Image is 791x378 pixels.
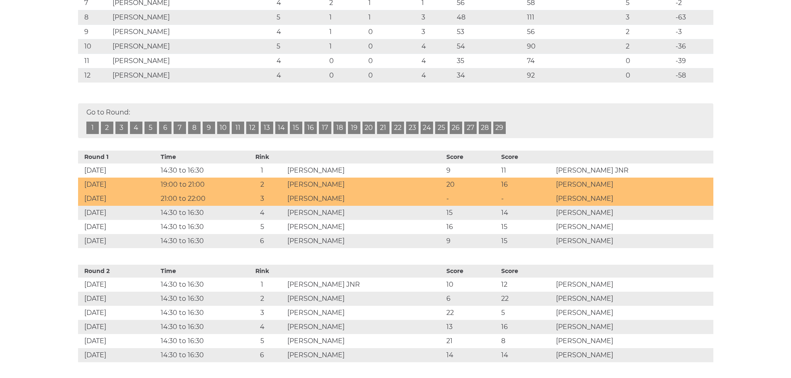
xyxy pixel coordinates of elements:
td: [DATE] [78,206,159,220]
td: 14 [499,348,554,362]
td: 1 [239,278,285,292]
td: 9 [444,234,499,248]
td: 4 [419,54,455,68]
a: 11 [232,122,244,134]
a: 14 [275,122,288,134]
td: 14:30 to 16:30 [159,163,239,178]
td: -39 [673,54,713,68]
a: 21 [377,122,389,134]
td: [PERSON_NAME] [554,278,713,292]
a: 20 [362,122,375,134]
th: Score [499,265,554,278]
td: 14:30 to 16:30 [159,278,239,292]
td: [PERSON_NAME] [554,292,713,306]
th: Score [499,151,554,163]
td: 1 [327,39,366,54]
td: [DATE] [78,320,159,334]
td: 6 [444,292,499,306]
td: [DATE] [78,348,159,362]
a: 10 [217,122,230,134]
td: 5 [499,306,554,320]
td: -58 [673,68,713,83]
td: [PERSON_NAME] [285,320,444,334]
td: 0 [624,54,673,68]
a: 26 [450,122,462,134]
td: [DATE] [78,163,159,178]
td: 4 [239,320,285,334]
a: 27 [464,122,477,134]
a: 16 [304,122,317,134]
td: [PERSON_NAME] [110,24,274,39]
td: 0 [327,68,366,83]
td: 14:30 to 16:30 [159,220,239,234]
td: 14:30 to 16:30 [159,292,239,306]
td: [PERSON_NAME] [285,348,444,362]
a: 29 [493,122,506,134]
td: 0 [366,54,419,68]
td: 14:30 to 16:30 [159,306,239,320]
td: 12 [78,68,111,83]
a: 28 [479,122,491,134]
td: 10 [444,278,499,292]
td: 14:30 to 16:30 [159,206,239,220]
td: [PERSON_NAME] [285,334,444,348]
div: Go to Round: [78,103,713,138]
td: 4 [274,24,328,39]
td: - [499,192,554,206]
td: [PERSON_NAME] [285,234,444,248]
td: [PERSON_NAME] [554,234,713,248]
td: 5 [239,220,285,234]
td: [PERSON_NAME] [285,178,444,192]
td: 14:30 to 16:30 [159,320,239,334]
td: [DATE] [78,234,159,248]
td: [DATE] [78,278,159,292]
td: 16 [499,320,554,334]
td: 22 [444,306,499,320]
td: [PERSON_NAME] [285,163,444,178]
td: [PERSON_NAME] [554,320,713,334]
a: 12 [246,122,259,134]
td: 35 [455,54,524,68]
td: 14:30 to 16:30 [159,334,239,348]
td: 1 [366,10,419,24]
td: 21:00 to 22:00 [159,192,239,206]
td: 2 [239,292,285,306]
td: 16 [444,220,499,234]
td: 14 [499,206,554,220]
td: 22 [499,292,554,306]
td: 10 [78,39,111,54]
td: 8 [78,10,111,24]
td: [PERSON_NAME] JNR [554,163,713,178]
td: [PERSON_NAME] [285,206,444,220]
th: Time [159,151,239,163]
td: -3 [673,24,713,39]
td: [PERSON_NAME] [285,306,444,320]
td: [PERSON_NAME] [110,68,274,83]
td: 16 [499,178,554,192]
td: 11 [78,54,111,68]
td: [PERSON_NAME] [110,10,274,24]
td: 5 [274,10,328,24]
td: 4 [419,39,455,54]
a: 24 [421,122,433,134]
td: 54 [455,39,524,54]
td: [PERSON_NAME] [554,178,713,192]
a: 13 [261,122,273,134]
a: 9 [203,122,215,134]
td: 15 [499,234,554,248]
td: 3 [419,24,455,39]
td: [DATE] [78,178,159,192]
td: [PERSON_NAME] JNR [285,278,444,292]
td: 53 [455,24,524,39]
td: [DATE] [78,220,159,234]
td: 4 [239,206,285,220]
td: [PERSON_NAME] [110,39,274,54]
a: 5 [144,122,157,134]
td: [PERSON_NAME] [285,292,444,306]
td: 48 [455,10,524,24]
td: [PERSON_NAME] [554,220,713,234]
a: 15 [290,122,302,134]
a: 23 [406,122,419,134]
td: 14:30 to 16:30 [159,348,239,362]
td: [PERSON_NAME] [110,54,274,68]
